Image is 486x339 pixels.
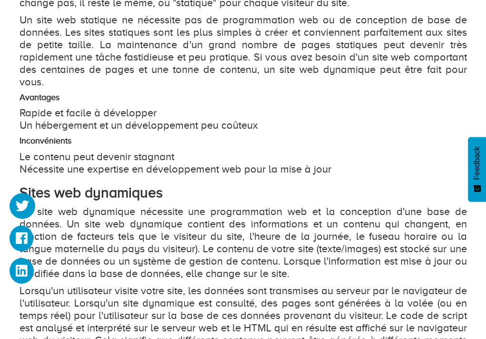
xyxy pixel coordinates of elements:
strong: Sites web dynamiques [20,185,163,201]
button: Feedback - Afficher l’enquête [468,137,486,202]
p: Rapide et facile à développer Un hébergement et un développement peu coûteux [20,107,467,132]
strong: Avantages [20,92,60,102]
iframe: Drift Widget Chat Window [290,192,480,297]
p: Un site web dynamique nécessite une programmation web et la conception d'une base de données. Un ... [20,205,467,280]
span: Feedback [473,146,481,180]
strong: Inconvénients [20,136,71,145]
iframe: Drift Widget Chat Controller [438,291,475,328]
p: Un site web statique ne nécessite pas de programmation web ou de conception de base de données. L... [20,14,467,88]
p: Le contenu peut devenir stagnant Nécessite une expertise en développement web pour la mise à jour [20,151,467,175]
